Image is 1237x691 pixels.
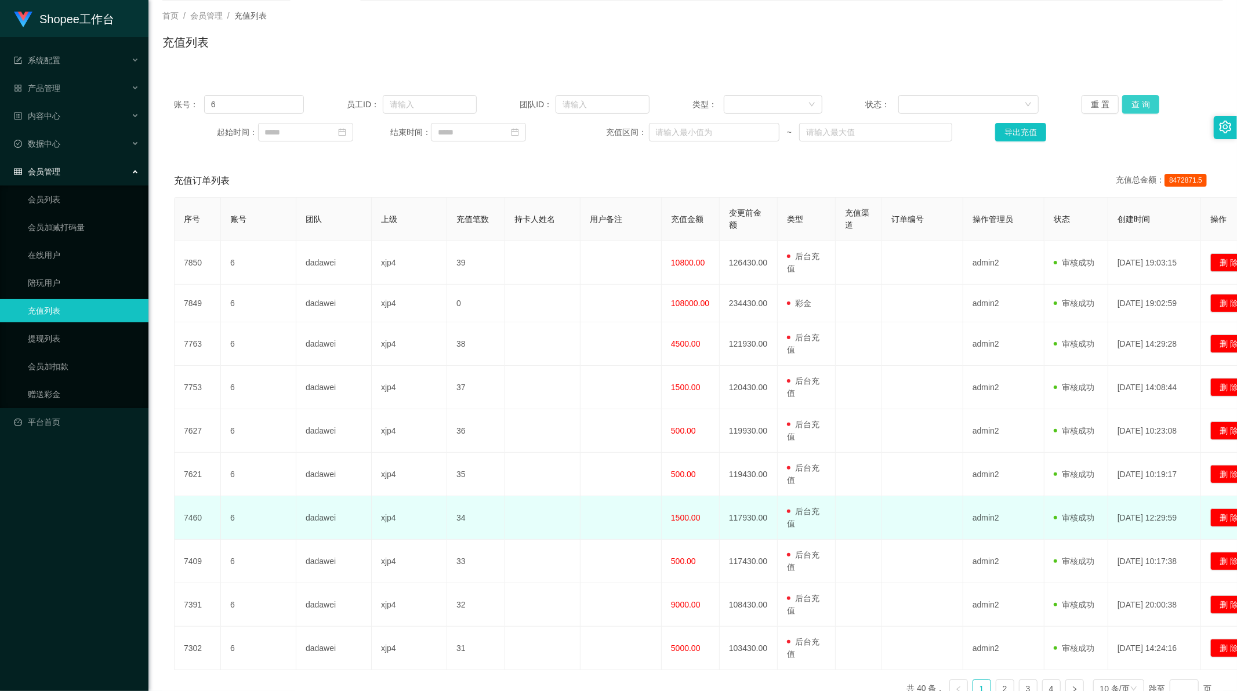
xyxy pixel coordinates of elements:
[221,453,296,496] td: 6
[671,513,701,522] span: 1500.00
[787,507,819,528] span: 后台充值
[296,366,372,409] td: dadawei
[175,366,221,409] td: 7753
[720,366,778,409] td: 120430.00
[14,83,60,93] span: 产品管理
[845,208,869,230] span: 充值渠道
[447,496,505,540] td: 34
[963,285,1044,322] td: admin2
[14,84,22,92] i: 图标: appstore-o
[671,600,701,609] span: 9000.00
[347,99,383,111] span: 员工ID：
[372,366,447,409] td: xjp4
[1108,583,1201,627] td: [DATE] 20:00:38
[447,627,505,670] td: 31
[390,126,431,139] span: 结束时间：
[221,285,296,322] td: 6
[14,168,22,176] i: 图标: table
[1165,174,1207,187] span: 8472871.5
[1054,557,1094,566] span: 审核成功
[720,241,778,285] td: 126430.00
[963,453,1044,496] td: admin2
[520,99,556,111] span: 团队ID：
[1108,540,1201,583] td: [DATE] 10:17:38
[1082,95,1119,114] button: 重 置
[1054,383,1094,392] span: 审核成功
[590,214,622,224] span: 用户备注
[808,101,815,109] i: 图标: down
[963,583,1044,627] td: admin2
[720,409,778,453] td: 119930.00
[447,366,505,409] td: 37
[175,453,221,496] td: 7621
[671,339,701,348] span: 4500.00
[14,14,114,23] a: Shopee工作台
[372,322,447,366] td: xjp4
[1108,322,1201,366] td: [DATE] 14:29:28
[296,540,372,583] td: dadawei
[372,540,447,583] td: xjp4
[14,112,22,120] i: 图标: profile
[183,11,186,20] span: /
[963,409,1044,453] td: admin2
[372,241,447,285] td: xjp4
[447,322,505,366] td: 38
[720,496,778,540] td: 117930.00
[14,56,60,65] span: 系统配置
[720,285,778,322] td: 234430.00
[779,126,800,139] span: ~
[372,453,447,496] td: xjp4
[174,99,204,111] span: 账号：
[447,409,505,453] td: 36
[14,111,60,121] span: 内容中心
[1054,470,1094,479] span: 审核成功
[14,410,139,434] a: 图标: dashboard平台首页
[787,463,819,485] span: 后台充值
[221,627,296,670] td: 6
[162,34,209,51] h1: 充值列表
[372,583,447,627] td: xjp4
[221,583,296,627] td: 6
[175,627,221,670] td: 7302
[221,496,296,540] td: 6
[671,383,701,392] span: 1500.00
[456,214,489,224] span: 充值笔数
[720,540,778,583] td: 117430.00
[204,95,304,114] input: 请输入
[1054,426,1094,435] span: 审核成功
[671,214,703,224] span: 充值金额
[1108,409,1201,453] td: [DATE] 10:23:08
[296,241,372,285] td: dadawei
[692,99,723,111] span: 类型：
[671,258,705,267] span: 10800.00
[787,299,811,308] span: 彩金
[1025,101,1032,109] i: 图标: down
[1116,174,1211,188] div: 充值总金额：
[175,285,221,322] td: 7849
[1108,241,1201,285] td: [DATE] 19:03:15
[381,214,397,224] span: 上级
[787,637,819,659] span: 后台充值
[649,123,779,141] input: 请输入最小值为
[671,426,696,435] span: 500.00
[720,322,778,366] td: 121930.00
[372,496,447,540] td: xjp4
[1108,366,1201,409] td: [DATE] 14:08:44
[1108,627,1201,670] td: [DATE] 14:24:16
[217,126,258,139] span: 起始时间：
[720,627,778,670] td: 103430.00
[973,214,1013,224] span: 操作管理员
[296,453,372,496] td: dadawei
[383,95,477,114] input: 请输入
[1118,214,1150,224] span: 创建时间
[671,470,696,479] span: 500.00
[671,299,709,308] span: 108000.00
[671,557,696,566] span: 500.00
[227,11,230,20] span: /
[995,123,1046,141] button: 导出充值
[175,241,221,285] td: 7850
[963,241,1044,285] td: admin2
[28,383,139,406] a: 赠送彩金
[787,376,819,398] span: 后台充值
[447,241,505,285] td: 39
